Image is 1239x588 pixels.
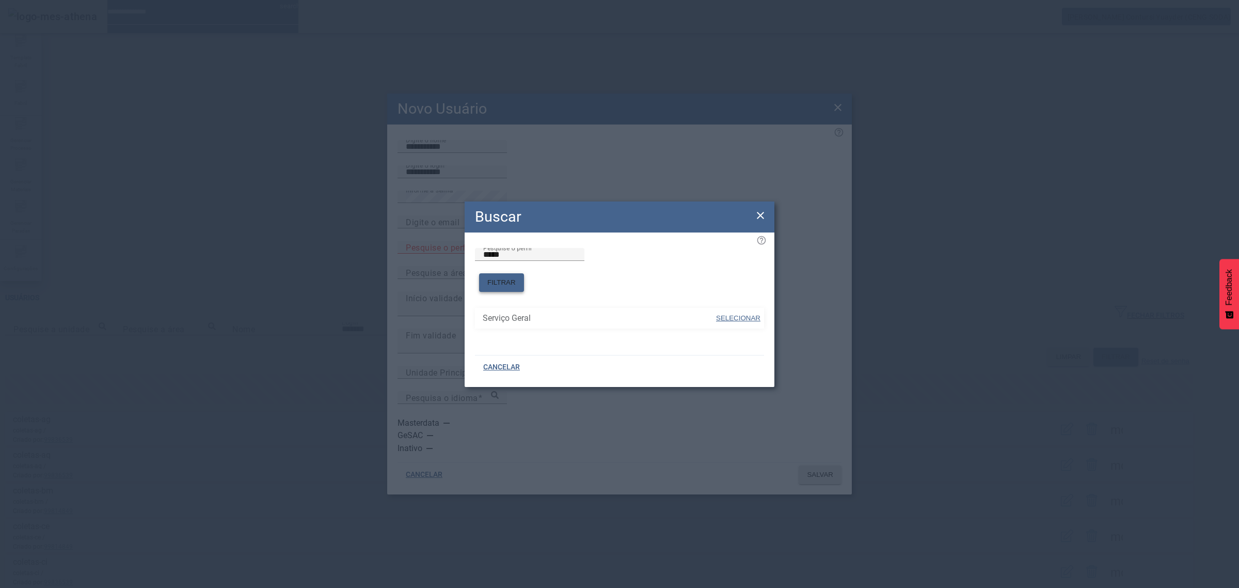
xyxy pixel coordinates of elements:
span: FILTRAR [487,277,516,288]
button: Feedback - Mostrar pesquisa [1219,259,1239,329]
button: FILTRAR [479,273,524,292]
button: CANCELAR [475,358,528,377]
h2: Buscar [475,206,521,228]
span: Serviço Geral [483,312,715,324]
mat-label: Pesquise o perfil [483,244,532,251]
span: SELECIONAR [716,314,760,322]
span: Feedback [1225,269,1234,305]
button: SELECIONAR [715,309,761,328]
span: CANCELAR [483,362,520,373]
